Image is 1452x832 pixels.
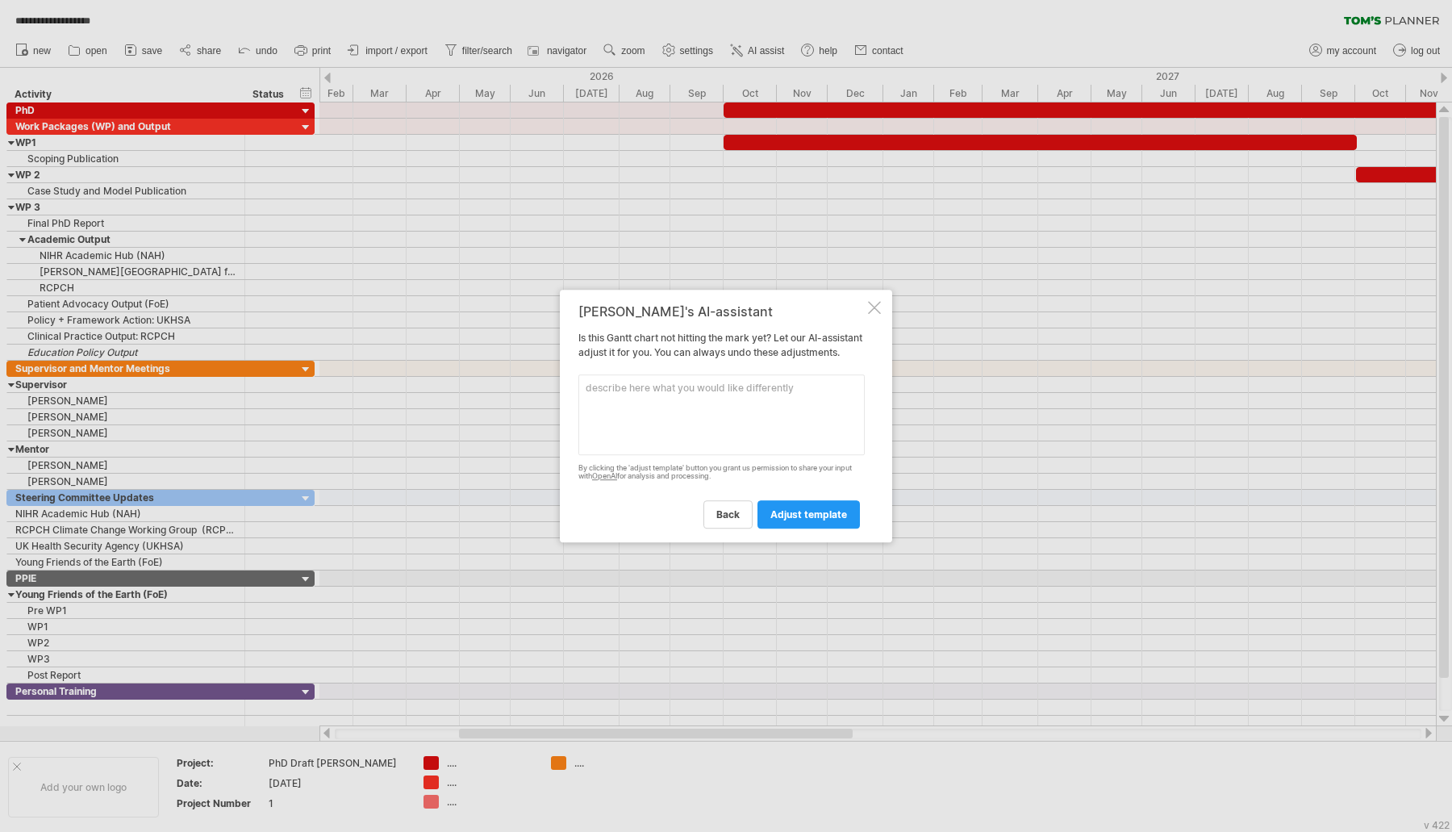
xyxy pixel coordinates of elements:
[578,304,865,319] div: [PERSON_NAME]'s AI-assistant
[770,508,847,521] span: adjust template
[703,500,753,529] a: back
[757,500,860,529] a: adjust template
[592,472,617,481] a: OpenAI
[716,508,740,521] span: back
[578,464,865,482] div: By clicking the 'adjust template' button you grant us permission to share your input with for ana...
[578,304,865,529] div: Is this Gantt chart not hitting the mark yet? Let our AI-assistant adjust it for you. You can alw...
